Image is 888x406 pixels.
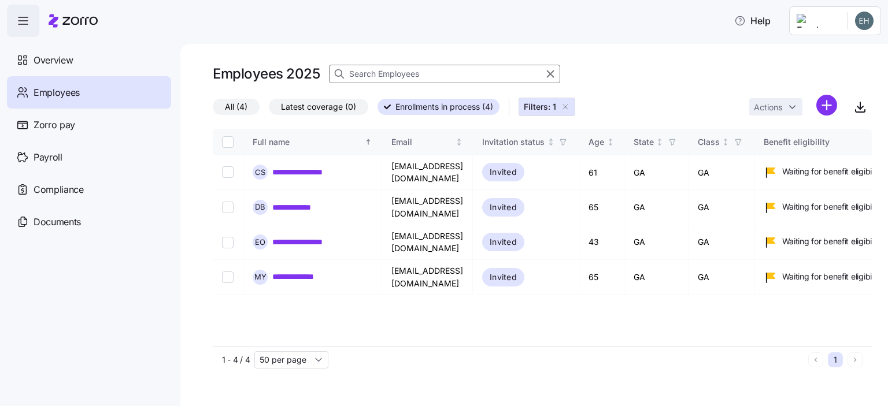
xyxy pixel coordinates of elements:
[329,65,560,83] input: Search Employees
[579,260,624,295] td: 65
[255,169,265,176] span: C S
[689,129,754,155] th: ClassNot sorted
[524,101,556,113] span: Filters: 1
[579,129,624,155] th: AgeNot sorted
[490,235,517,249] span: Invited
[255,239,265,246] span: E O
[222,354,250,366] span: 1 - 4 / 4
[782,201,882,213] span: Waiting for benefit eligibility
[782,236,882,247] span: Waiting for benefit eligibility
[624,155,689,190] td: GA
[34,53,73,68] span: Overview
[828,352,843,367] button: 1
[253,136,362,148] div: Full name
[34,182,84,197] span: Compliance
[754,103,782,111] span: Actions
[589,136,604,148] div: Age
[782,166,882,177] span: Waiting for benefit eligibility
[391,136,453,148] div: Email
[7,44,171,76] a: Overview
[473,129,579,155] th: Invitation statusNot sorted
[656,138,664,146] div: Not sorted
[634,136,654,148] div: State
[34,85,80,100] span: Employees
[490,270,517,284] span: Invited
[222,271,234,283] input: Select record 4
[382,129,473,155] th: EmailNot sorted
[624,190,689,225] td: GA
[7,109,171,141] a: Zorro pay
[624,260,689,295] td: GA
[34,150,62,165] span: Payroll
[222,136,234,148] input: Select all records
[689,155,754,190] td: GA
[382,225,473,260] td: [EMAIL_ADDRESS][DOMAIN_NAME]
[519,98,575,116] button: Filters: 1
[255,203,265,211] span: D B
[395,99,493,114] span: Enrollments in process (4)
[721,138,730,146] div: Not sorted
[382,190,473,225] td: [EMAIL_ADDRESS][DOMAIN_NAME]
[382,260,473,295] td: [EMAIL_ADDRESS][DOMAIN_NAME]
[797,14,838,28] img: Employer logo
[624,225,689,260] td: GA
[222,166,234,178] input: Select record 1
[7,206,171,238] a: Documents
[698,136,720,148] div: Class
[547,138,555,146] div: Not sorted
[364,138,372,146] div: Sorted ascending
[490,165,517,179] span: Invited
[816,95,837,116] svg: add icon
[579,190,624,225] td: 65
[689,190,754,225] td: GA
[7,76,171,109] a: Employees
[34,118,75,132] span: Zorro pay
[782,271,882,282] span: Waiting for benefit eligibility
[34,215,81,229] span: Documents
[225,99,247,114] span: All (4)
[213,65,320,83] h1: Employees 2025
[7,141,171,173] a: Payroll
[734,14,771,28] span: Help
[749,98,802,116] button: Actions
[855,12,874,30] img: 94bab8815199c1010a66c50ce00e2a17
[808,352,823,367] button: Previous page
[579,225,624,260] td: 43
[222,202,234,213] input: Select record 2
[579,155,624,190] td: 61
[254,273,267,281] span: M Y
[848,352,863,367] button: Next page
[455,138,463,146] div: Not sorted
[725,9,780,32] button: Help
[382,155,473,190] td: [EMAIL_ADDRESS][DOMAIN_NAME]
[243,129,382,155] th: Full nameSorted ascending
[689,225,754,260] td: GA
[606,138,615,146] div: Not sorted
[490,200,517,214] span: Invited
[7,173,171,206] a: Compliance
[689,260,754,295] td: GA
[222,236,234,248] input: Select record 3
[624,129,689,155] th: StateNot sorted
[482,136,545,148] div: Invitation status
[281,99,356,114] span: Latest coverage (0)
